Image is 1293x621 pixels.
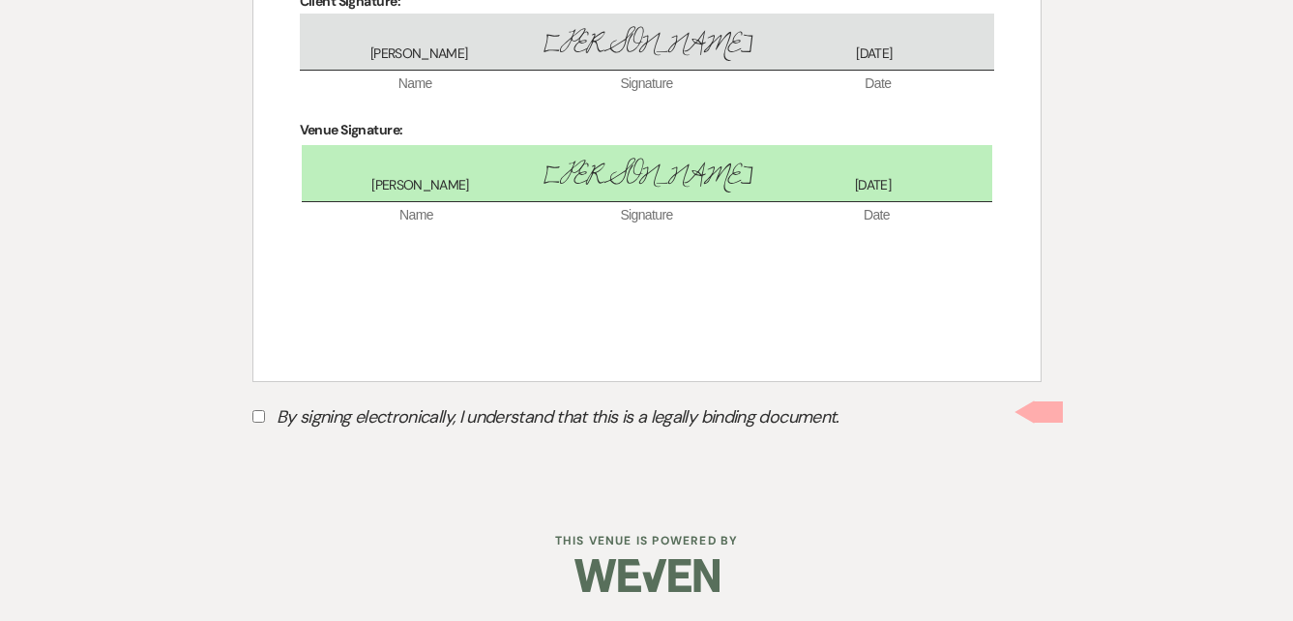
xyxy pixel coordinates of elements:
[532,206,762,225] span: Signature
[574,542,720,609] img: Weven Logo
[534,155,760,196] span: [PERSON_NAME]
[302,206,532,225] span: Name
[760,44,987,64] span: [DATE]
[252,401,1042,438] label: By signing electronically, I understand that this is a legally binding document.
[308,176,534,195] span: [PERSON_NAME]
[300,121,403,138] strong: Venue Signature:
[306,44,533,64] span: [PERSON_NAME]
[531,74,762,94] span: Signature
[762,206,992,225] span: Date
[252,410,265,423] input: By signing electronically, I understand that this is a legally binding document.
[533,23,760,65] span: [PERSON_NAME]
[760,176,986,195] span: [DATE]
[762,74,993,94] span: Date
[300,74,531,94] span: Name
